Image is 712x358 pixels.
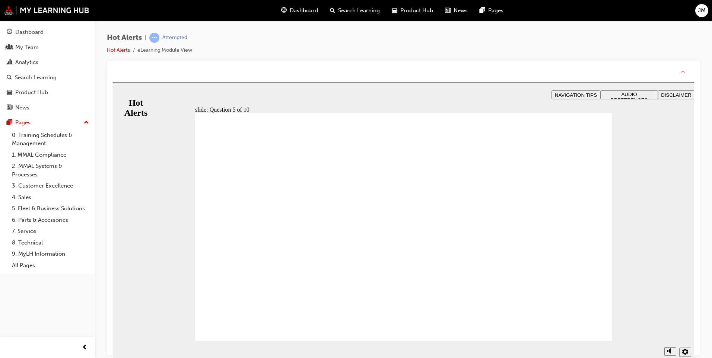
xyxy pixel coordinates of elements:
[3,25,92,39] a: Dashboard
[545,8,582,17] button: DISCLAIMER
[281,6,287,15] span: guage-icon
[9,203,92,214] a: 5. Fleet & Business Solutions
[7,44,12,51] span: people-icon
[9,237,92,249] a: 8. Technical
[4,6,89,15] img: mmal
[695,4,708,17] button: JM
[9,248,92,260] a: 9. MyLH Information
[15,58,38,67] div: Analytics
[488,6,503,15] span: Pages
[9,160,92,180] a: 2. MMAL Systems & Processes
[552,265,563,274] button: Mute (Ctrl+Alt+M)
[15,118,31,127] div: Pages
[439,8,487,17] button: NAVIGATION TIPS
[400,6,433,15] span: Product Hub
[7,89,12,96] span: car-icon
[9,192,92,203] a: 4. Sales
[487,8,545,17] button: AUDIO PREFERENCES
[474,3,509,18] a: pages-iconPages
[445,6,451,15] span: news-icon
[9,149,92,161] a: 1. MMAL Compliance
[9,214,92,226] a: 6. Parts & Accessories
[3,41,92,54] a: My Team
[7,29,12,36] span: guage-icon
[439,3,474,18] a: news-iconNews
[392,6,397,15] span: car-icon
[3,116,92,130] button: Pages
[3,71,92,84] a: Search Learning
[3,86,92,99] a: Product Hub
[82,343,88,352] span: prev-icon
[15,43,39,52] div: My Team
[386,3,439,18] a: car-iconProduct Hub
[9,180,92,192] a: 3. Customer Excellence
[7,59,12,66] span: chart-icon
[548,10,578,16] span: DISCLAIMER
[107,33,142,42] span: Hot Alerts
[566,265,578,275] button: Settings
[149,33,159,43] span: learningRecordVerb_ATTEMPT-icon
[84,118,89,128] span: up-icon
[548,259,578,283] div: misc controls
[15,28,44,36] div: Dashboard
[9,260,92,271] a: All Pages
[137,46,192,55] li: eLearning Module View
[330,6,335,15] span: search-icon
[7,119,12,126] span: pages-icon
[480,6,485,15] span: pages-icon
[442,10,484,16] span: NAVIGATION TIPS
[9,130,92,149] a: 0. Training Schedules & Management
[15,73,57,82] div: Search Learning
[454,6,468,15] span: News
[107,47,130,53] a: Hot Alerts
[324,3,386,18] a: search-iconSearch Learning
[3,101,92,115] a: News
[162,34,187,41] div: Attempted
[698,6,706,15] span: JM
[552,274,600,280] input: volume
[498,9,535,20] span: AUDIO PREFERENCES
[9,226,92,237] a: 7. Service
[3,55,92,69] a: Analytics
[15,88,48,97] div: Product Hub
[566,275,581,294] label: Zoom to fit
[338,6,380,15] span: Search Learning
[290,6,318,15] span: Dashboard
[15,103,29,112] div: News
[7,74,12,81] span: search-icon
[7,105,12,111] span: news-icon
[145,33,146,42] span: |
[275,3,324,18] a: guage-iconDashboard
[3,24,92,116] button: DashboardMy TeamAnalyticsSearch LearningProduct HubNews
